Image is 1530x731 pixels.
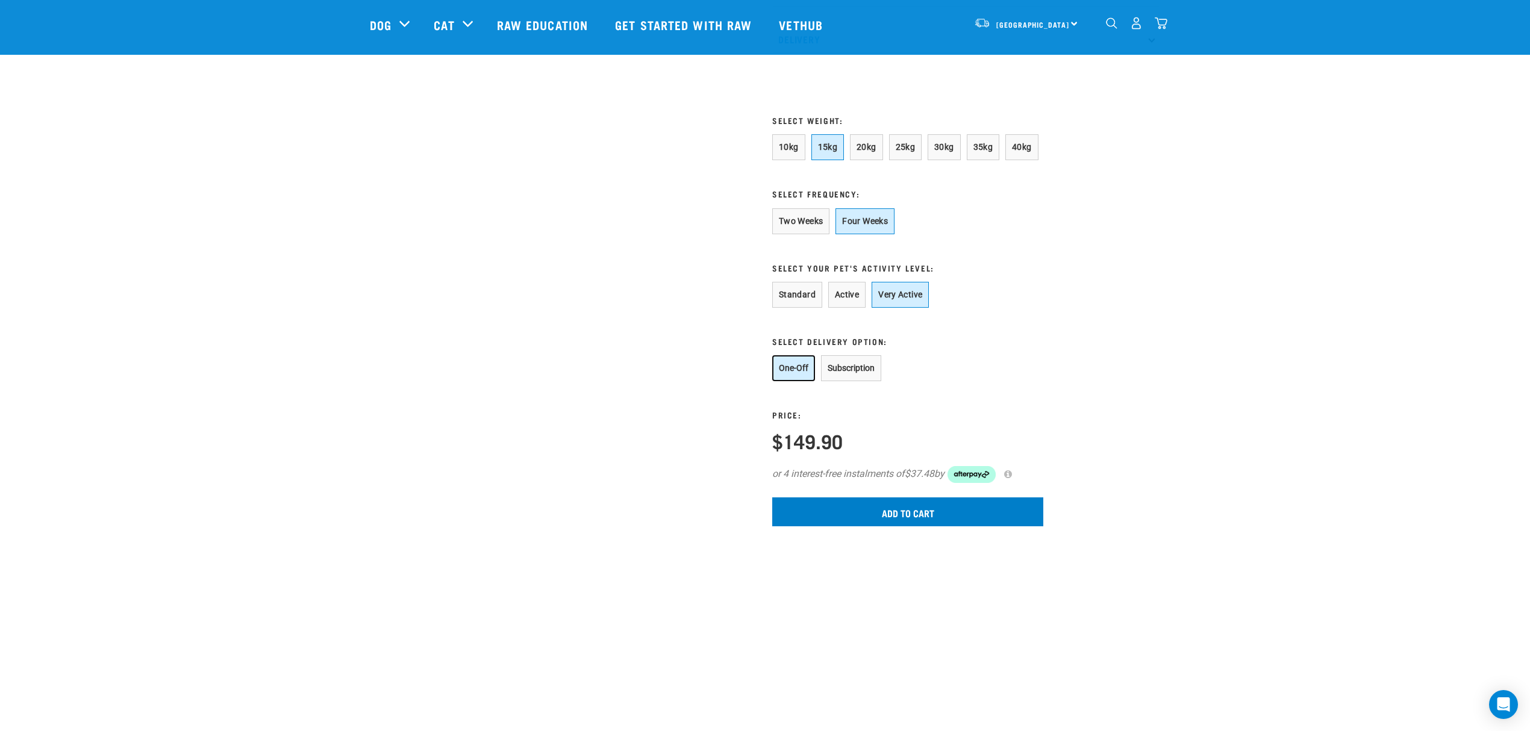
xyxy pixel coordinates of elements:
h3: Price: [772,410,843,419]
button: 25kg [889,134,922,160]
button: Two Weeks [772,208,829,234]
h3: Select Frequency: [772,189,1043,198]
span: 10kg [779,142,799,152]
img: Afterpay [948,466,996,483]
div: or 4 interest-free instalments of by [772,466,1043,483]
span: $37.48 [905,468,934,480]
span: 15kg [818,142,838,152]
button: Standard [772,282,822,308]
img: home-icon@2x.png [1155,17,1167,30]
button: 10kg [772,134,805,160]
button: 15kg [811,134,845,160]
a: Dog [370,16,392,34]
button: Four Weeks [835,208,895,234]
a: Cat [434,16,454,34]
span: 25kg [896,142,916,152]
button: 40kg [1005,134,1038,160]
button: 35kg [967,134,1000,160]
img: van-moving.png [974,17,990,28]
img: home-icon-1@2x.png [1106,17,1117,29]
button: 30kg [928,134,961,160]
button: One-Off [772,355,815,381]
button: Very Active [872,282,929,308]
span: 35kg [973,142,993,152]
h4: $149.90 [772,430,843,452]
h3: Select Delivery Option: [772,337,1043,346]
img: user.png [1130,17,1143,30]
button: Subscription [821,355,881,381]
button: Active [828,282,866,308]
a: Get started with Raw [603,1,767,49]
button: 20kg [850,134,883,160]
a: Vethub [767,1,838,49]
span: 20kg [857,142,876,152]
h3: Select Your Pet's Activity Level: [772,263,1043,272]
span: 40kg [1012,142,1032,152]
input: Add to cart [772,497,1043,526]
span: [GEOGRAPHIC_DATA] [996,22,1069,26]
span: 30kg [934,142,954,152]
a: Raw Education [485,1,603,49]
div: Open Intercom Messenger [1489,690,1518,719]
h3: Select Weight: [772,116,1043,125]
